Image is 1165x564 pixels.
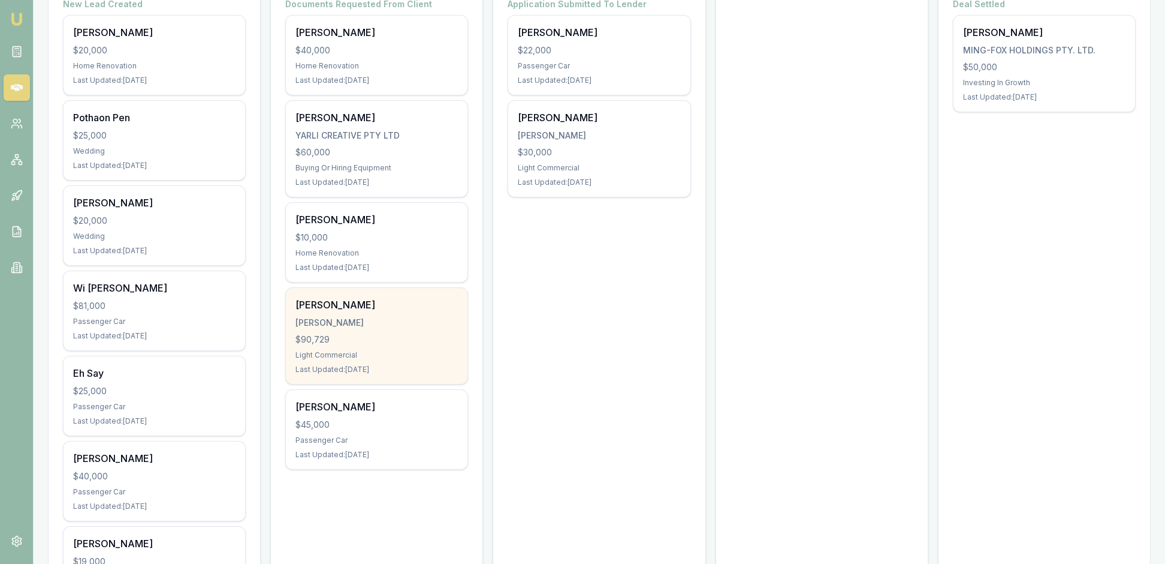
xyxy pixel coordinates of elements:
div: Last Updated: [DATE] [295,178,458,187]
div: Last Updated: [DATE] [518,178,680,187]
div: Last Updated: [DATE] [73,161,236,170]
div: Passenger Car [73,317,236,326]
div: MING-FOX HOLDINGS PTY. LTD. [963,44,1125,56]
div: $22,000 [518,44,680,56]
div: $81,000 [73,300,236,312]
div: Last Updated: [DATE] [295,263,458,272]
div: $30,000 [518,146,680,158]
div: Passenger Car [73,487,236,497]
div: Home Renovation [73,61,236,71]
div: Wedding [73,146,236,156]
div: [PERSON_NAME] [295,212,458,227]
div: $40,000 [295,44,458,56]
div: [PERSON_NAME] [295,110,458,125]
div: $60,000 [295,146,458,158]
div: [PERSON_NAME] [73,25,236,40]
div: $90,729 [295,334,458,346]
div: Last Updated: [DATE] [73,246,236,256]
div: Last Updated: [DATE] [295,365,458,374]
div: Last Updated: [DATE] [963,92,1125,102]
div: YARLI CREATIVE PTY LTD [295,130,458,142]
div: Light Commercial [518,163,680,173]
div: Pothaon Pen [73,110,236,125]
div: $20,000 [73,215,236,227]
div: Wi [PERSON_NAME] [73,281,236,295]
div: [PERSON_NAME] [73,536,236,551]
div: Light Commercial [295,350,458,360]
div: $25,000 [73,385,236,397]
div: $45,000 [295,419,458,431]
div: Last Updated: [DATE] [295,450,458,460]
div: Passenger Car [295,436,458,445]
div: Last Updated: [DATE] [73,502,236,511]
div: Buying Or Hiring Equipment [295,163,458,173]
div: Last Updated: [DATE] [518,76,680,85]
div: Wedding [73,232,236,241]
div: [PERSON_NAME] [518,110,680,125]
div: Investing In Growth [963,78,1125,88]
div: [PERSON_NAME] [518,130,680,142]
div: [PERSON_NAME] [73,196,236,210]
div: Last Updated: [DATE] [73,331,236,341]
div: $25,000 [73,130,236,142]
div: [PERSON_NAME] [518,25,680,40]
div: Eh Say [73,366,236,380]
div: [PERSON_NAME] [295,400,458,414]
div: $20,000 [73,44,236,56]
div: $40,000 [73,470,236,482]
div: [PERSON_NAME] [295,317,458,329]
div: Passenger Car [518,61,680,71]
img: emu-icon-u.png [10,12,24,26]
div: [PERSON_NAME] [295,25,458,40]
div: [PERSON_NAME] [73,451,236,466]
div: [PERSON_NAME] [963,25,1125,40]
div: Last Updated: [DATE] [73,416,236,426]
div: $10,000 [295,232,458,244]
div: Last Updated: [DATE] [295,76,458,85]
div: $50,000 [963,61,1125,73]
div: Last Updated: [DATE] [73,76,236,85]
div: [PERSON_NAME] [295,298,458,312]
div: Home Renovation [295,248,458,258]
div: Home Renovation [295,61,458,71]
div: Passenger Car [73,402,236,412]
